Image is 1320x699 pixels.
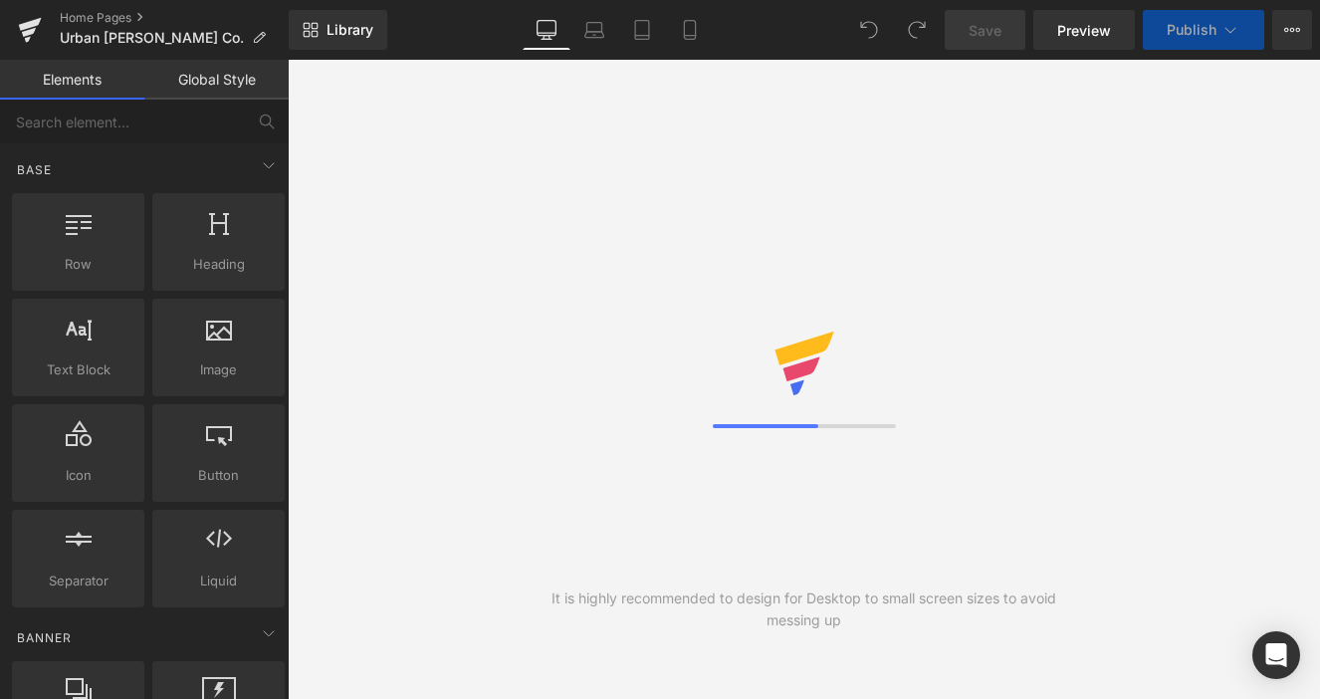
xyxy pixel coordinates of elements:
[18,254,138,275] span: Row
[18,359,138,380] span: Text Block
[158,359,279,380] span: Image
[897,10,937,50] button: Redo
[327,21,373,39] span: Library
[1057,20,1111,41] span: Preview
[158,571,279,591] span: Liquid
[1252,631,1300,679] div: Open Intercom Messenger
[618,10,666,50] a: Tablet
[158,465,279,486] span: Button
[18,571,138,591] span: Separator
[523,10,570,50] a: Desktop
[1167,22,1216,38] span: Publish
[666,10,714,50] a: Mobile
[1143,10,1264,50] button: Publish
[15,160,54,179] span: Base
[1272,10,1312,50] button: More
[570,10,618,50] a: Laptop
[60,30,244,46] span: Urban [PERSON_NAME] Co.
[60,10,289,26] a: Home Pages
[18,465,138,486] span: Icon
[289,10,387,50] a: New Library
[546,587,1062,631] div: It is highly recommended to design for Desktop to small screen sizes to avoid messing up
[158,254,279,275] span: Heading
[969,20,1001,41] span: Save
[144,60,289,100] a: Global Style
[15,628,74,647] span: Banner
[1033,10,1135,50] a: Preview
[849,10,889,50] button: Undo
